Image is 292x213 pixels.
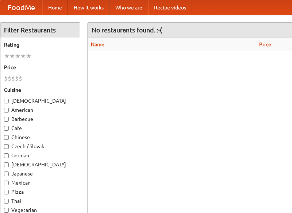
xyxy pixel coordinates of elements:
li: $ [4,75,8,83]
a: Home [42,0,68,15]
input: Barbecue [4,117,9,122]
input: German [4,153,9,158]
label: Mexican [4,179,76,186]
li: $ [8,75,11,83]
li: ★ [26,52,31,60]
label: Thai [4,197,76,205]
input: Japanese [4,171,9,176]
h5: Cuisine [4,86,76,94]
input: Czech / Slovak [4,144,9,149]
h5: Price [4,64,76,71]
label: Chinese [4,134,76,141]
a: Recipe videos [148,0,192,15]
h5: Rating [4,41,76,48]
input: [DEMOGRAPHIC_DATA] [4,162,9,167]
label: [DEMOGRAPHIC_DATA] [4,97,76,104]
label: Czech / Slovak [4,143,76,150]
input: Cafe [4,126,9,131]
li: $ [19,75,22,83]
li: ★ [4,52,9,60]
input: Vegetarian [4,208,9,213]
label: Japanese [4,170,76,177]
li: ★ [9,52,15,60]
a: Who we are [109,0,148,15]
a: Price [259,42,271,47]
label: Cafe [4,125,76,132]
input: [DEMOGRAPHIC_DATA] [4,99,9,103]
h4: Filter Restaurants [0,23,80,38]
input: Pizza [4,190,9,194]
label: Pizza [4,188,76,196]
input: American [4,108,9,113]
input: Mexican [4,181,9,185]
input: Thai [4,199,9,204]
li: $ [15,75,19,83]
li: ★ [15,52,20,60]
li: $ [11,75,15,83]
label: American [4,106,76,114]
a: FoodMe [0,0,42,15]
label: Barbecue [4,115,76,123]
ng-pluralize: No restaurants found. :-( [92,27,162,33]
li: ★ [20,52,26,60]
label: German [4,152,76,159]
a: How it works [68,0,109,15]
label: [DEMOGRAPHIC_DATA] [4,161,76,168]
input: Chinese [4,135,9,140]
a: Name [91,42,104,47]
